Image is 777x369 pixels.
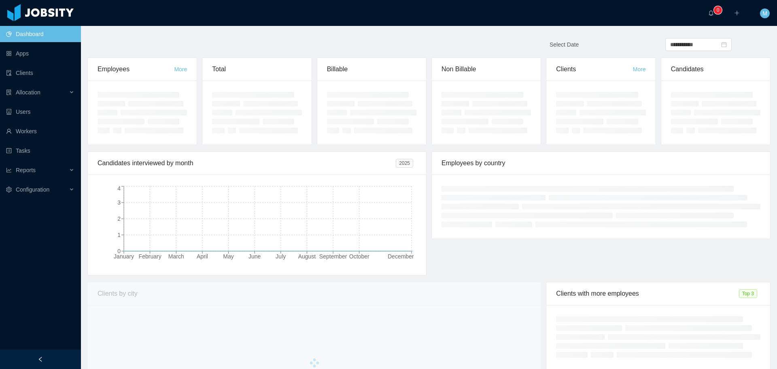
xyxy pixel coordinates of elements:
span: Top 3 [739,289,757,298]
i: icon: bell [708,10,714,16]
tspan: February [139,253,161,260]
tspan: March [168,253,184,260]
div: Total [212,58,301,81]
span: Select Date [550,41,579,48]
tspan: January [114,253,134,260]
div: Employees [98,58,174,81]
i: icon: line-chart [6,167,12,173]
tspan: 0 [117,248,121,254]
i: icon: calendar [721,42,727,47]
span: M [762,9,767,18]
tspan: September [319,253,347,260]
span: 2025 [396,159,413,168]
a: More [174,66,187,73]
tspan: 4 [117,185,121,192]
a: icon: robotUsers [6,104,74,120]
div: Clients with more employees [556,282,739,305]
a: More [633,66,646,73]
span: Allocation [16,89,40,96]
div: Candidates [671,58,760,81]
a: icon: appstoreApps [6,45,74,62]
i: icon: setting [6,187,12,192]
tspan: October [349,253,369,260]
tspan: July [276,253,286,260]
div: Billable [327,58,416,81]
tspan: August [298,253,316,260]
div: Employees by country [442,152,760,175]
div: Non Billable [442,58,531,81]
a: icon: userWorkers [6,123,74,139]
a: icon: auditClients [6,65,74,81]
i: icon: solution [6,90,12,95]
div: Candidates interviewed by month [98,152,396,175]
span: Reports [16,167,36,173]
tspan: December [388,253,414,260]
a: icon: pie-chartDashboard [6,26,74,42]
tspan: June [248,253,261,260]
div: Clients [556,58,633,81]
a: icon: profileTasks [6,143,74,159]
tspan: April [197,253,208,260]
tspan: 2 [117,215,121,222]
i: icon: plus [734,10,740,16]
tspan: May [223,253,234,260]
tspan: 1 [117,232,121,238]
sup: 0 [714,6,722,14]
tspan: 3 [117,199,121,206]
span: Configuration [16,186,49,193]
